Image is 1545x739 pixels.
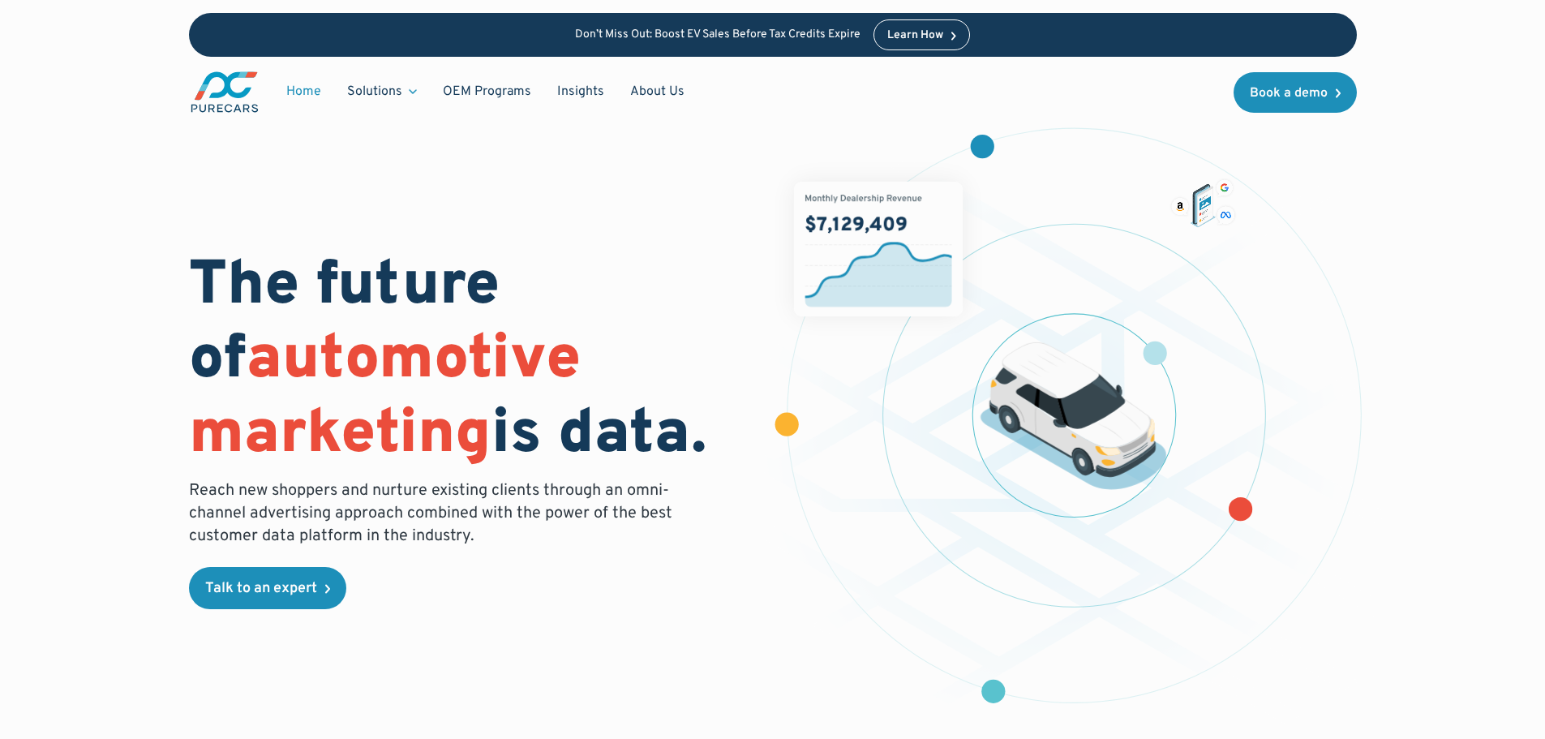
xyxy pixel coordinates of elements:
a: Insights [544,76,617,107]
img: chart showing monthly dealership revenue of $7m [794,182,963,317]
div: Talk to an expert [205,582,317,596]
p: Don’t Miss Out: Boost EV Sales Before Tax Credits Expire [575,28,860,42]
a: OEM Programs [430,76,544,107]
h1: The future of is data. [189,251,753,473]
a: Talk to an expert [189,567,346,609]
img: purecars logo [189,70,260,114]
div: Book a demo [1250,87,1328,100]
a: Home [273,76,334,107]
a: Book a demo [1234,72,1357,113]
img: illustration of a vehicle [980,342,1166,490]
a: Learn How [873,19,970,50]
div: Learn How [887,30,943,41]
span: automotive marketing [189,322,581,474]
a: main [189,70,260,114]
img: ads on social media and advertising partners [1169,178,1238,228]
p: Reach new shoppers and nurture existing clients through an omni-channel advertising approach comb... [189,479,682,548]
div: Solutions [347,83,402,101]
div: Solutions [334,76,430,107]
a: About Us [617,76,697,107]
